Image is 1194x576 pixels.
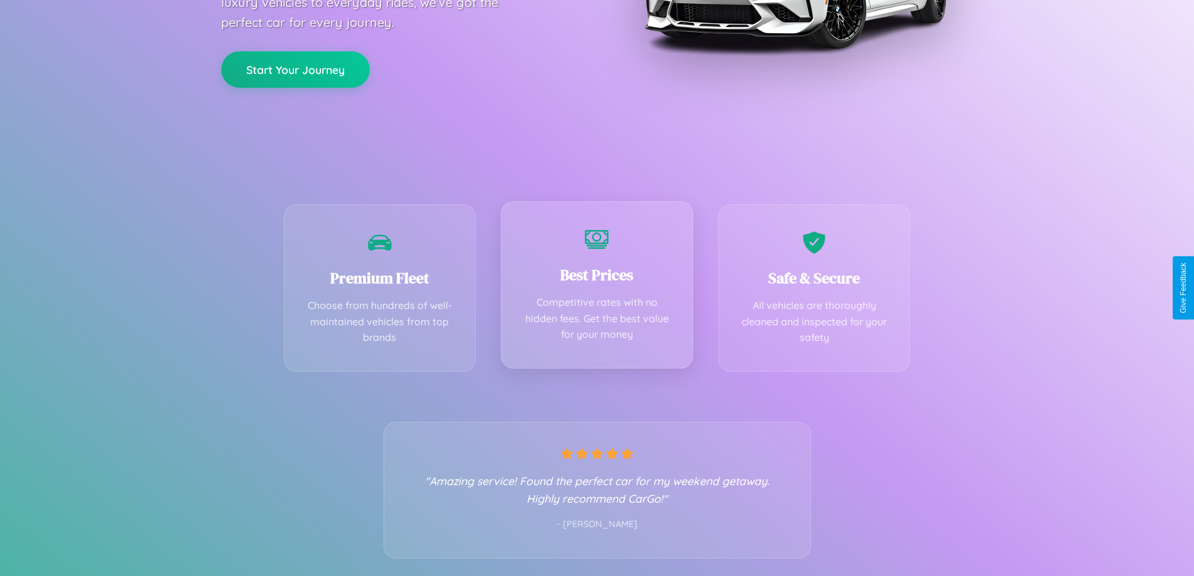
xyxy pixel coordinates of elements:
p: Competitive rates with no hidden fees. Get the best value for your money [520,295,674,343]
p: Choose from hundreds of well-maintained vehicles from top brands [303,298,457,346]
p: All vehicles are thoroughly cleaned and inspected for your safety [738,298,891,346]
p: - [PERSON_NAME] [409,516,785,533]
h3: Premium Fleet [303,268,457,288]
button: Start Your Journey [221,51,370,88]
p: "Amazing service! Found the perfect car for my weekend getaway. Highly recommend CarGo!" [409,472,785,507]
h3: Best Prices [520,264,674,285]
div: Give Feedback [1179,263,1188,313]
h3: Safe & Secure [738,268,891,288]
